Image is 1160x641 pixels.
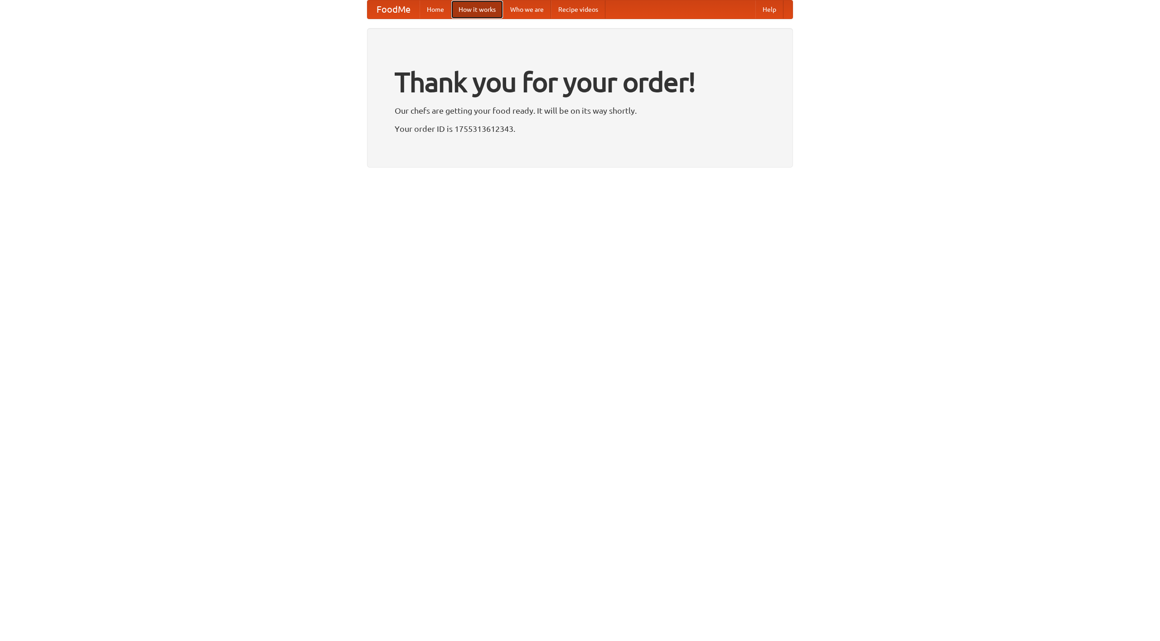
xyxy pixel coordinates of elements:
[420,0,451,19] a: Home
[755,0,783,19] a: Help
[395,104,765,117] p: Our chefs are getting your food ready. It will be on its way shortly.
[395,60,765,104] h1: Thank you for your order!
[503,0,551,19] a: Who we are
[395,122,765,135] p: Your order ID is 1755313612343.
[551,0,605,19] a: Recipe videos
[451,0,503,19] a: How it works
[367,0,420,19] a: FoodMe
